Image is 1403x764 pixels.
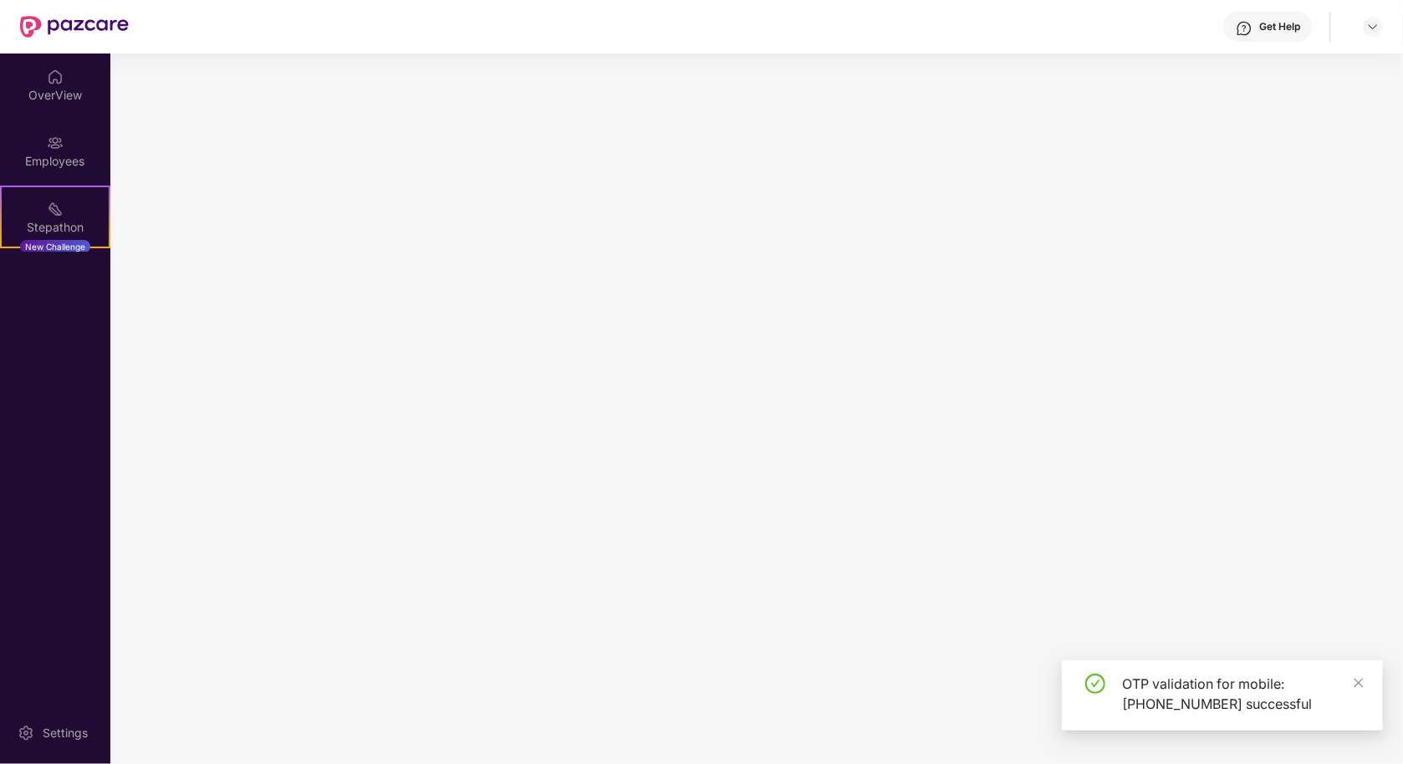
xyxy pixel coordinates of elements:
[47,69,64,85] img: svg+xml;base64,PHN2ZyBpZD0iSG9tZSIgeG1sbnM9Imh0dHA6Ly93d3cudzMub3JnLzIwMDAvc3ZnIiB3aWR0aD0iMjAiIG...
[1353,677,1365,689] span: close
[1259,20,1300,33] div: Get Help
[1236,20,1252,37] img: svg+xml;base64,PHN2ZyBpZD0iSGVscC0zMngzMiIgeG1sbnM9Imh0dHA6Ly93d3cudzMub3JnLzIwMDAvc3ZnIiB3aWR0aD...
[2,219,109,236] div: Stepathon
[47,201,64,217] img: svg+xml;base64,PHN2ZyB4bWxucz0iaHR0cDovL3d3dy53My5vcmcvMjAwMC9zdmciIHdpZHRoPSIyMSIgaGVpZ2h0PSIyMC...
[47,135,64,151] img: svg+xml;base64,PHN2ZyBpZD0iRW1wbG95ZWVzIiB4bWxucz0iaHR0cDovL3d3dy53My5vcmcvMjAwMC9zdmciIHdpZHRoPS...
[18,725,34,741] img: svg+xml;base64,PHN2ZyBpZD0iU2V0dGluZy0yMHgyMCIgeG1sbnM9Imh0dHA6Ly93d3cudzMub3JnLzIwMDAvc3ZnIiB3aW...
[1085,674,1105,694] span: check-circle
[1122,674,1363,714] div: OTP validation for mobile: [PHONE_NUMBER] successful
[1366,20,1380,33] img: svg+xml;base64,PHN2ZyBpZD0iRHJvcGRvd24tMzJ4MzIiIHhtbG5zPSJodHRwOi8vd3d3LnczLm9yZy8yMDAwL3N2ZyIgd2...
[38,725,93,741] div: Settings
[20,240,90,253] div: New Challenge
[20,16,129,38] img: New Pazcare Logo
